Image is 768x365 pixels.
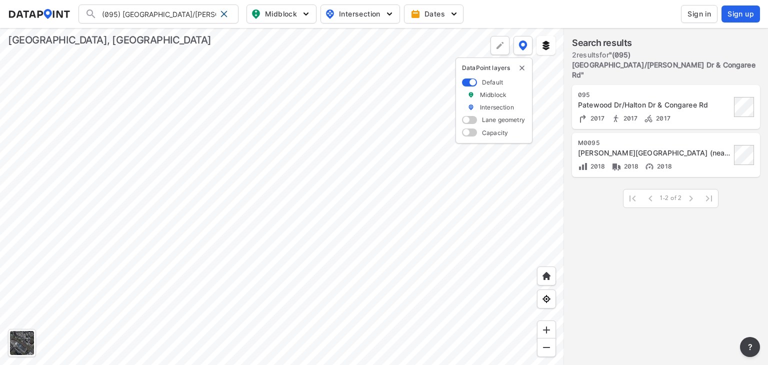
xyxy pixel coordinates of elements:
img: calendar-gold.39a51dde.svg [410,9,420,19]
img: Pedestrian count [611,113,621,123]
span: Midblock [251,8,310,20]
span: " (095) [GEOGRAPHIC_DATA]/[PERSON_NAME] Dr & Congaree Rd " [572,50,755,79]
img: map_pin_mid.602f9df1.svg [250,8,262,20]
a: Sign in [679,5,719,23]
img: Volume count [578,161,588,171]
button: Midblock [246,4,316,23]
img: data-point-layers.37681fc9.svg [518,40,527,50]
img: +XpAUvaXAN7GudzAAAAAElFTkSuQmCC [541,271,551,281]
button: more [740,337,760,357]
img: EXHE7HSyln9AEgfAt3MXZNtyHIFksAAAAASUVORK5CYII= [578,113,588,123]
span: 2018 [588,162,605,170]
span: Sign up [727,9,754,19]
img: map_pin_int.54838e6b.svg [324,8,336,20]
label: Lane geometry [482,115,525,124]
div: [GEOGRAPHIC_DATA], [GEOGRAPHIC_DATA] [8,33,211,47]
div: Patewood Dr/Halton Dr & Congaree Rd [578,100,731,110]
img: zeq5HYn9AnE9l6UmnFLPAAAAAElFTkSuQmCC [541,294,551,304]
div: Toggle basemap [8,329,36,357]
img: layers.ee07997e.svg [541,40,551,50]
div: Polygon tool [490,36,509,55]
img: Bicycle count [643,113,653,123]
button: External layers [536,36,555,55]
span: Dates [412,9,457,19]
span: First Page [623,189,641,207]
img: 5YPKRKmlfpI5mqlR8AD95paCi+0kK1fRFDJSaMmawlwaeJcJwk9O2fotCW5ve9gAAAAASUVORK5CYII= [449,9,459,19]
span: ? [746,341,754,353]
div: Zoom in [537,320,556,339]
div: Home [537,266,556,285]
span: 1-2 of 2 [659,194,682,202]
span: 2017 [653,114,670,122]
label: Capacity [482,128,508,137]
span: 2017 [621,114,638,122]
button: Sign up [721,5,760,22]
img: MAAAAAElFTkSuQmCC [541,342,551,352]
img: ZvzfEJKXnyWIrJytrsY285QMwk63cM6Drc+sIAAAAASUVORK5CYII= [541,325,551,335]
div: Harrington Ave (near #109) [578,148,731,158]
div: Clear search [216,6,232,22]
div: 095 [578,91,731,99]
label: Intersection [480,103,514,111]
img: +Dz8AAAAASUVORK5CYII= [495,40,505,50]
img: Vehicle class [611,161,621,171]
p: DataPoint layers [462,64,526,72]
span: Sign in [687,9,711,19]
img: dataPointLogo.9353c09d.svg [8,9,70,19]
img: marker_Intersection.6861001b.svg [467,103,474,111]
a: Sign up [719,5,760,22]
label: Search results [572,36,760,50]
label: Midblock [480,90,506,99]
span: Previous Page [641,189,659,207]
span: 2017 [588,114,605,122]
img: close-external-leyer.3061a1c7.svg [518,64,526,72]
button: delete [518,64,526,72]
button: Sign in [681,5,717,23]
button: Dates [404,4,463,23]
img: 5YPKRKmlfpI5mqlR8AD95paCi+0kK1fRFDJSaMmawlwaeJcJwk9O2fotCW5ve9gAAAAASUVORK5CYII= [384,9,394,19]
div: M0095 [578,139,731,147]
input: Search [97,6,216,22]
img: marker_Midblock.5ba75e30.svg [467,90,474,99]
img: 5YPKRKmlfpI5mqlR8AD95paCi+0kK1fRFDJSaMmawlwaeJcJwk9O2fotCW5ve9gAAAAASUVORK5CYII= [301,9,311,19]
label: 2 results for [572,50,760,80]
span: 2018 [654,162,672,170]
label: Default [482,78,503,86]
div: Zoom out [537,338,556,357]
button: Intersection [320,4,400,23]
span: Next Page [682,189,700,207]
div: View my location [537,289,556,308]
span: 2018 [621,162,639,170]
span: Intersection [325,8,393,20]
img: Vehicle speed [644,161,654,171]
span: Last Page [700,189,718,207]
